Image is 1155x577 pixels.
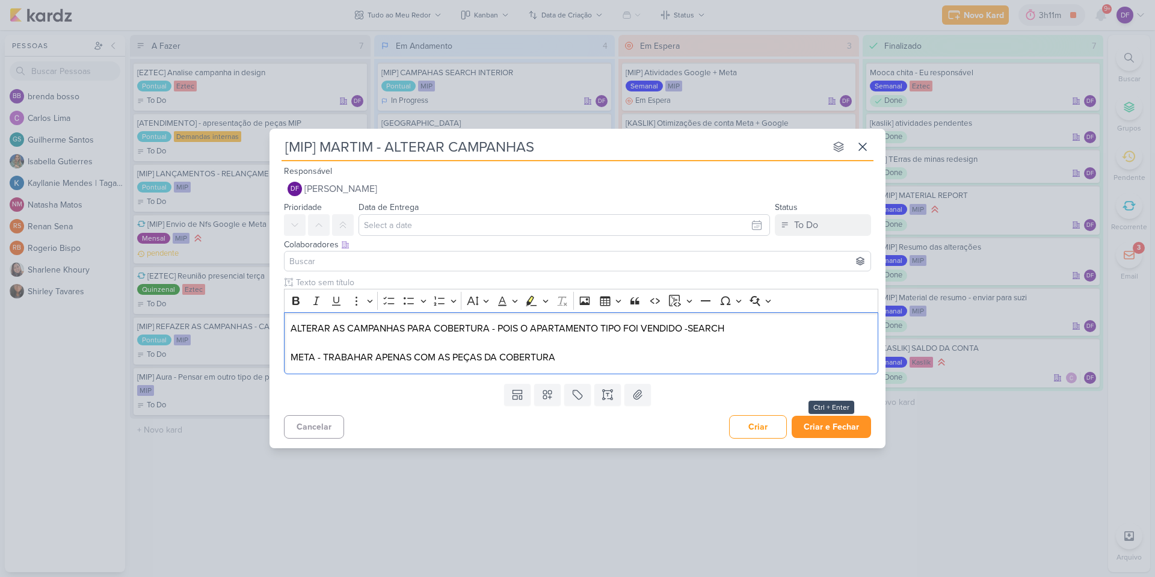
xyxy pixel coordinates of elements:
input: Buscar [287,254,868,268]
div: To Do [794,218,818,232]
label: Status [775,202,798,212]
p: META - TRABAHAR APENAS COM AS PEÇAS DA COBERTURA [291,350,872,365]
label: Prioridade [284,202,322,212]
input: Texto sem título [294,276,878,289]
div: Editor toolbar [284,289,878,312]
button: To Do [775,214,871,236]
span: [PERSON_NAME] [304,182,377,196]
input: Select a date [359,214,770,236]
div: Diego Freitas [288,182,302,196]
label: Data de Entrega [359,202,419,212]
p: DF [291,186,299,193]
label: Responsável [284,166,332,176]
div: Colaboradores [284,238,871,251]
div: Ctrl + Enter [808,401,854,414]
button: Cancelar [284,415,344,439]
button: Criar e Fechar [792,416,871,438]
div: Editor editing area: main [284,312,878,374]
button: Criar [729,415,787,439]
p: ALTERAR AS CAMPANHAS PARA COBERTURA - POIS O APARTAMENTO TIPO FOI VENDIDO -SEARCH [291,321,872,336]
input: Kard Sem Título [282,136,825,158]
button: DF [PERSON_NAME] [284,178,871,200]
